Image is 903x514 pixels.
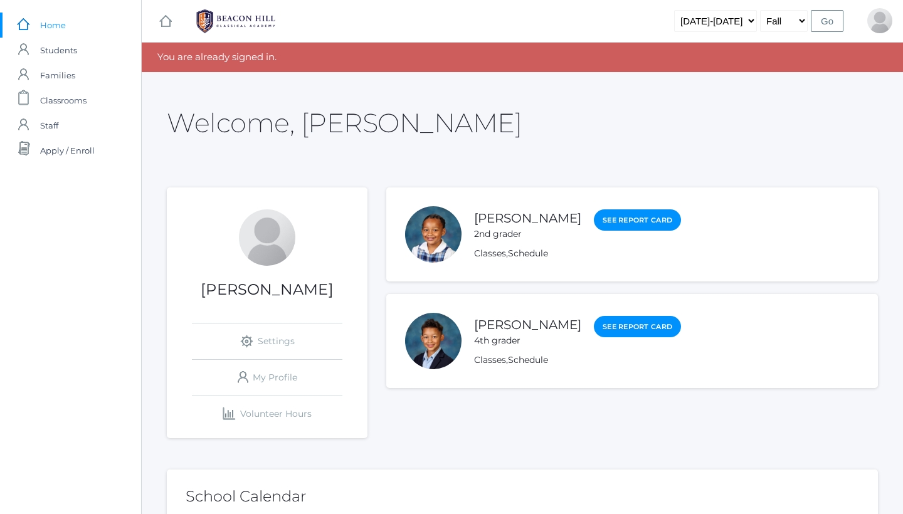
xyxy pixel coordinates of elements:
[508,248,548,259] a: Schedule
[594,316,681,338] a: See Report Card
[867,8,892,33] div: Jason Waite
[811,10,843,32] input: Go
[474,354,681,367] div: ,
[40,138,95,163] span: Apply / Enroll
[142,43,903,72] div: You are already signed in.
[40,113,58,138] span: Staff
[474,247,681,260] div: ,
[167,108,522,137] h2: Welcome, [PERSON_NAME]
[474,248,506,259] a: Classes
[189,6,283,37] img: 1_BHCALogos-05.png
[405,313,462,369] div: Elijah Waite
[192,323,342,359] a: Settings
[474,334,581,347] div: 4th grader
[192,360,342,396] a: My Profile
[474,211,581,226] a: [PERSON_NAME]
[40,13,66,38] span: Home
[40,38,77,63] span: Students
[40,63,75,88] span: Families
[474,317,581,332] a: [PERSON_NAME]
[594,209,681,231] a: See Report Card
[239,209,295,266] div: Jason Waite
[474,354,506,365] a: Classes
[167,281,367,298] h1: [PERSON_NAME]
[40,88,87,113] span: Classrooms
[508,354,548,365] a: Schedule
[405,206,462,263] div: Eliana Waite
[474,228,581,241] div: 2nd grader
[186,488,859,505] h2: School Calendar
[192,396,342,432] a: Volunteer Hours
